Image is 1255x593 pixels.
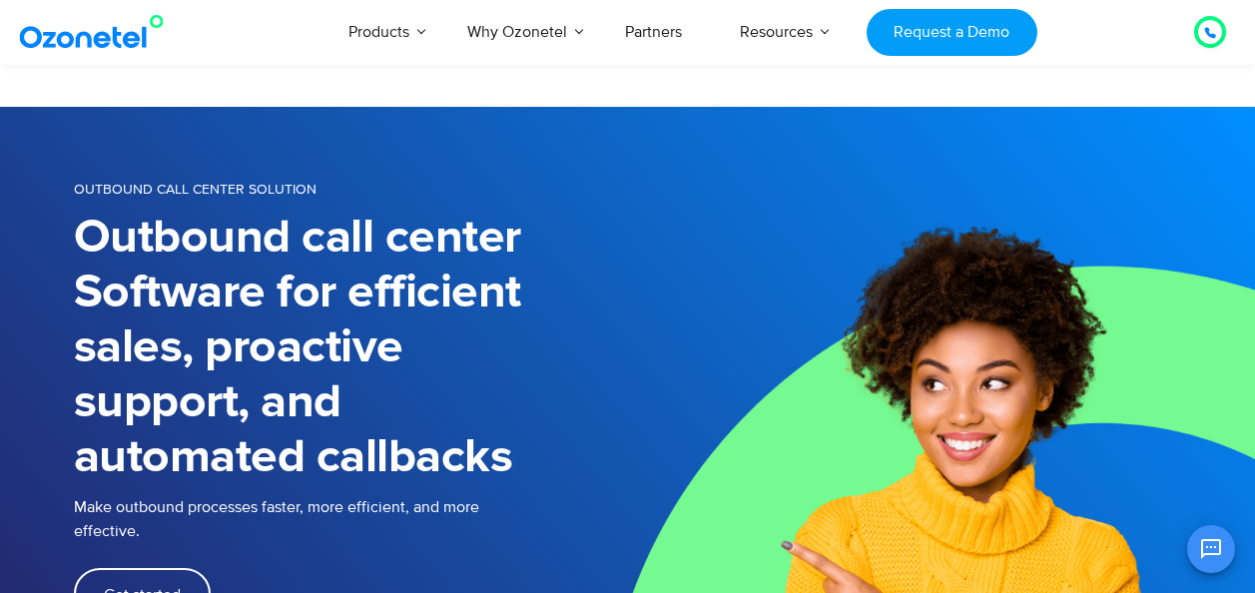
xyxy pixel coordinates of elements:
a: Request a Demo [867,9,1037,56]
h1: Outbound call center Software for efficient sales, proactive support, and automated callbacks [74,211,628,485]
button: Open chat [1187,525,1235,573]
p: Make outbound processes faster, more efficient, and more effective. [74,495,628,543]
span: OUTBOUND CALL CENTER SOLUTION [74,181,316,198]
